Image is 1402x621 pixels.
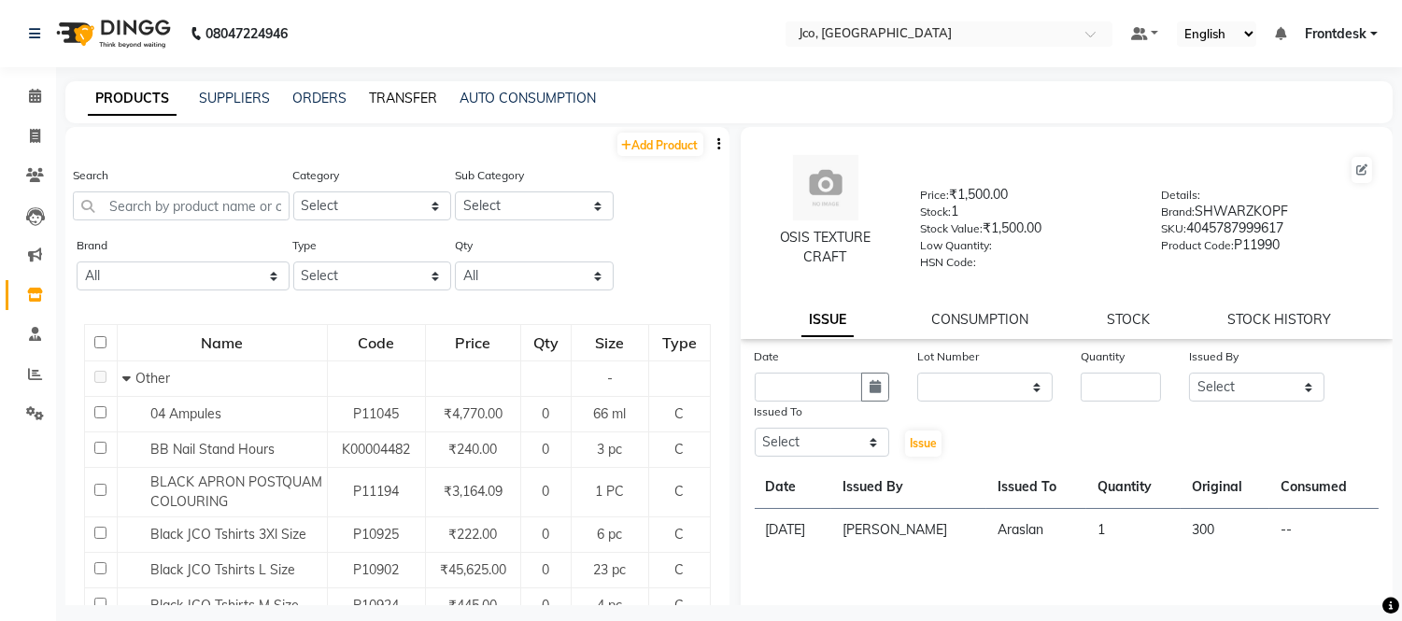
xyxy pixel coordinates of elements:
[1161,220,1186,237] label: SKU:
[573,326,648,360] div: Size
[1086,509,1181,552] td: 1
[1107,311,1150,328] a: STOCK
[440,561,506,578] span: ₹45,625.00
[353,597,399,614] span: P10924
[199,90,270,106] a: SUPPLIERS
[793,155,858,220] img: avatar
[150,473,322,510] span: BLACK APRON POSTQUAM COLOURING
[920,202,1133,228] div: 1
[597,526,622,543] span: 6 pc
[293,237,318,254] label: Type
[353,405,399,422] span: P11045
[593,561,626,578] span: 23 pc
[444,483,503,500] span: ₹3,164.09
[1161,235,1374,261] div: P11990
[448,441,497,458] span: ₹240.00
[595,483,624,500] span: 1 PC
[542,441,549,458] span: 0
[920,187,949,204] label: Price:
[150,597,299,614] span: Black JCO Tshirts M Size
[150,561,295,578] span: Black JCO Tshirts L Size
[1181,466,1270,509] th: Original
[542,597,549,614] span: 0
[122,370,135,387] span: Collapse Row
[674,526,684,543] span: C
[674,441,684,458] span: C
[920,204,951,220] label: Stock:
[329,326,424,360] div: Code
[150,526,306,543] span: Black JCO Tshirts 3Xl Size
[48,7,176,60] img: logo
[755,466,831,509] th: Date
[674,561,684,578] span: C
[910,436,937,450] span: Issue
[755,348,780,365] label: Date
[986,509,1086,552] td: Araslan
[1161,202,1374,228] div: SHWARZKOPF
[920,237,992,254] label: Low Quantity:
[1227,311,1331,328] a: STOCK HISTORY
[1161,204,1195,220] label: Brand:
[759,228,892,267] div: OSIS TEXTURE CRAFT
[293,167,340,184] label: Category
[455,167,524,184] label: Sub Category
[1086,466,1181,509] th: Quantity
[342,441,410,458] span: K00004482
[1161,187,1200,204] label: Details:
[150,405,221,422] span: 04 Ampules
[932,311,1029,328] a: CONSUMPTION
[353,561,399,578] span: P10902
[1269,466,1379,509] th: Consumed
[135,370,170,387] span: Other
[444,405,503,422] span: ₹4,770.00
[77,237,107,254] label: Brand
[650,326,708,360] div: Type
[905,430,942,457] button: Issue
[353,483,399,500] span: P11194
[1269,509,1379,552] td: --
[801,303,854,337] a: ISSUE
[292,90,347,106] a: ORDERS
[920,220,983,237] label: Stock Value:
[1181,509,1270,552] td: 300
[831,509,987,552] td: [PERSON_NAME]
[1161,237,1234,254] label: Product Code:
[542,526,549,543] span: 0
[369,90,437,106] a: TRANSFER
[460,90,596,106] a: AUTO CONSUMPTION
[73,167,108,184] label: Search
[674,483,684,500] span: C
[617,133,703,156] a: Add Product
[73,191,290,220] input: Search by product name or code
[542,561,549,578] span: 0
[1081,348,1125,365] label: Quantity
[920,219,1133,245] div: ₹1,500.00
[353,526,399,543] span: P10925
[920,185,1133,211] div: ₹1,500.00
[1305,24,1367,44] span: Frontdesk
[542,483,549,500] span: 0
[1161,219,1374,245] div: 4045787999617
[755,403,803,420] label: Issued To
[920,254,976,271] label: HSN Code:
[674,405,684,422] span: C
[119,326,326,360] div: Name
[455,237,473,254] label: Qty
[150,441,275,458] span: BB Nail Stand Hours
[597,441,622,458] span: 3 pc
[522,326,570,360] div: Qty
[205,7,288,60] b: 08047224946
[1189,348,1239,365] label: Issued By
[593,405,626,422] span: 66 ml
[917,348,979,365] label: Lot Number
[607,370,613,387] span: -
[427,326,519,360] div: Price
[448,597,497,614] span: ₹445.00
[448,526,497,543] span: ₹222.00
[755,509,831,552] td: [DATE]
[542,405,549,422] span: 0
[597,597,622,614] span: 4 pc
[831,466,987,509] th: Issued By
[986,466,1086,509] th: Issued To
[674,597,684,614] span: C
